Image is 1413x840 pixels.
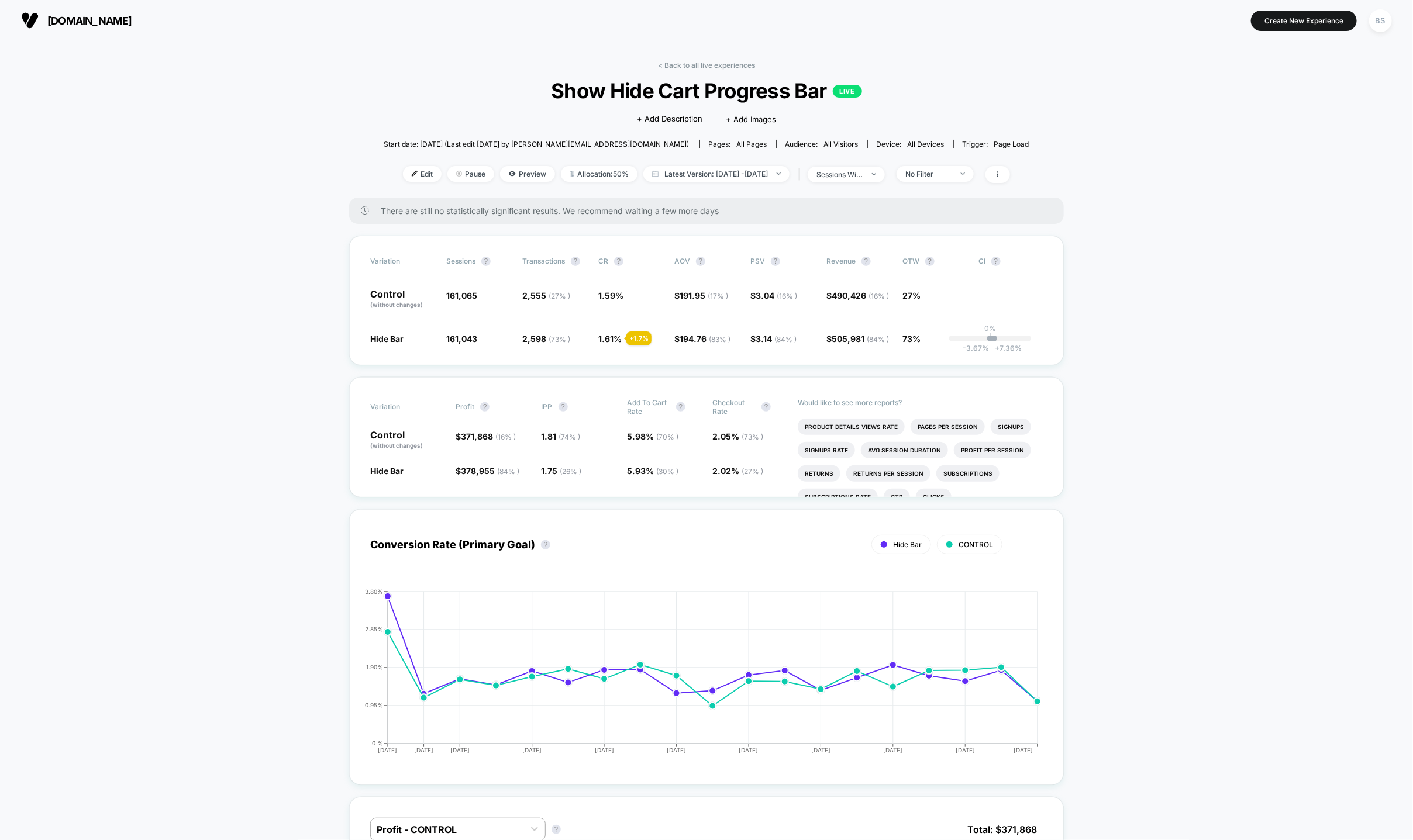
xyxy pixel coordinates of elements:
span: Profit [456,402,474,411]
li: Profit Per Session [954,442,1031,458]
button: Create New Experience [1251,11,1357,31]
span: 1.81 [542,431,581,441]
li: Avg Session Duration [861,442,948,458]
span: ( 16 % ) [777,292,797,300]
li: Ctr [884,489,910,505]
span: 27% [902,291,921,300]
div: + 1.7 % [626,331,652,345]
tspan: [DATE] [1014,746,1033,753]
img: end [456,171,462,177]
span: 191.95 [680,291,728,300]
span: Checkout Rate [712,398,756,416]
span: 1.61 % [598,334,622,344]
span: --- [978,292,1043,309]
span: 2.02 % [712,466,763,476]
li: Clicks [916,489,952,505]
span: Show Hide Cart Progress Bar [416,78,997,103]
li: Subscriptions [936,465,1000,482]
span: OTW [902,257,967,266]
tspan: [DATE] [956,746,975,753]
li: Product Details Views Rate [798,419,905,435]
tspan: [DATE] [414,746,433,753]
span: PSV [750,257,765,265]
span: ( 16 % ) [869,292,889,300]
span: ( 16 % ) [495,433,516,441]
span: $ [750,291,797,300]
button: ? [761,402,771,412]
tspan: [DATE] [739,746,758,753]
span: Variation [370,398,435,416]
tspan: 3.80% [364,588,382,595]
button: ? [676,402,685,412]
span: ( 84 % ) [774,335,797,344]
img: rebalance [570,171,574,177]
span: 2,598 [522,334,570,344]
button: ? [925,257,935,266]
span: + [995,344,1000,352]
tspan: [DATE] [811,746,830,753]
div: No Filter [905,170,952,178]
button: BS [1366,9,1395,33]
span: $ [674,291,728,300]
span: $ [456,431,516,441]
span: Hide Bar [893,540,922,549]
span: 1.75 [542,466,582,476]
span: Hide Bar [370,466,404,476]
button: [DOMAIN_NAME] [18,11,136,30]
button: ? [771,257,780,266]
span: ( 73 % ) [742,433,763,441]
span: ( 27 % ) [549,292,570,300]
button: ? [614,257,623,266]
span: Edit [403,166,442,182]
span: Transactions [522,257,565,265]
span: 3.04 [756,291,797,300]
span: | [795,166,808,183]
button: ? [571,257,580,266]
li: Returns [798,465,840,482]
span: Hide Bar [370,334,404,344]
span: $ [674,334,730,344]
span: There are still no statistically significant results. We recommend waiting a few more days [381,206,1040,216]
span: ( 17 % ) [708,292,728,300]
span: IPP [542,402,553,411]
tspan: [DATE] [450,746,469,753]
span: 7.36 % [989,344,1022,352]
tspan: 1.90% [366,663,382,670]
img: end [872,173,876,175]
li: Signups Rate [798,442,855,458]
span: Revenue [826,257,856,265]
span: all pages [737,140,767,148]
img: calendar [652,171,659,177]
span: CI [978,257,1043,266]
button: ? [481,257,491,266]
span: ( 83 % ) [709,335,730,344]
div: Pages: [709,140,767,148]
button: ? [559,402,568,412]
button: ? [552,825,561,834]
span: 5.93 % [627,466,678,476]
img: end [961,172,965,175]
div: BS [1369,9,1392,32]
tspan: [DATE] [667,746,686,753]
li: Returns Per Session [846,465,930,482]
span: 1.59 % [598,291,623,300]
div: Trigger: [963,140,1029,148]
img: edit [412,171,418,177]
span: -3.67 % [963,344,989,352]
span: 378,955 [461,466,519,476]
span: 505,981 [832,334,889,344]
span: 371,868 [461,431,516,441]
span: Latest Version: [DATE] - [DATE] [643,166,790,182]
div: sessions with impression [816,170,863,179]
p: 0% [984,324,996,333]
span: 194.76 [680,334,730,344]
span: Sessions [446,257,475,265]
span: 73% [902,334,921,344]
span: Variation [370,257,435,266]
span: all devices [908,140,945,148]
li: Signups [991,419,1031,435]
p: Control [370,430,444,450]
p: Would like to see more reports? [798,398,1043,407]
span: 2.05 % [712,431,763,441]
span: 5.98 % [627,431,678,441]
